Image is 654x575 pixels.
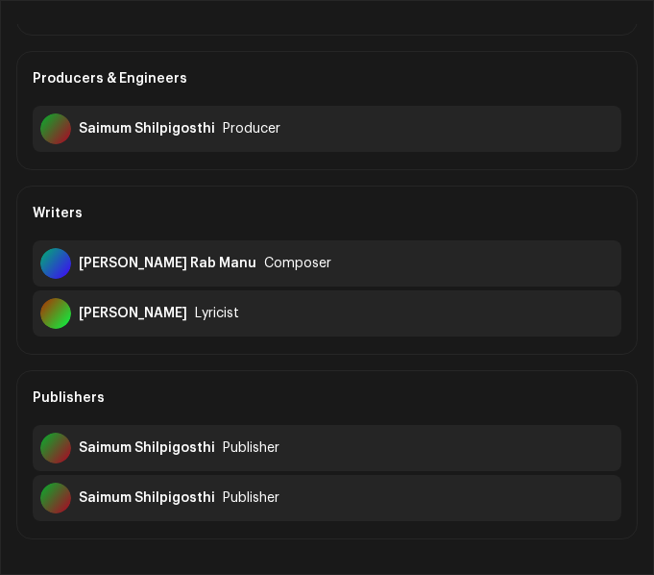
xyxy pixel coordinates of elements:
[223,121,280,137] div: Producer
[79,121,215,137] div: Saimum Shilpigosthi
[79,490,215,506] div: Saimum Shilpigosthi
[33,371,621,425] div: Publishers
[79,256,256,271] div: Hasinur Rab Manu
[79,306,187,321] div: Helal Uddin
[33,52,621,106] div: Producers & Engineers
[223,490,279,506] div: Publisher
[223,440,279,456] div: Publisher
[79,440,215,456] div: Saimum Shilpigosthi
[264,256,331,271] div: Composer
[195,306,239,321] div: Lyricist
[33,187,621,240] div: Writers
